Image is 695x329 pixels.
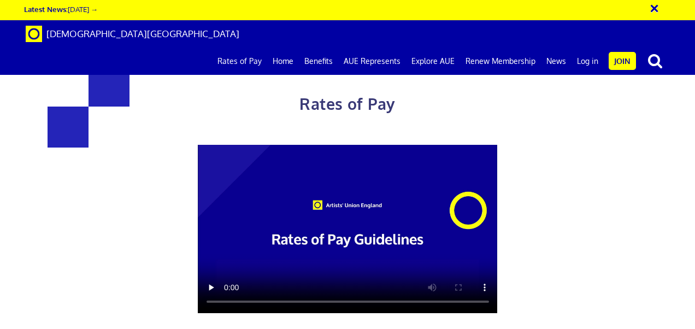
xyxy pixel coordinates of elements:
a: Latest News:[DATE] → [24,4,98,14]
a: Explore AUE [406,48,460,75]
a: Benefits [299,48,338,75]
a: Home [267,48,299,75]
a: Join [609,52,636,70]
a: AUE Represents [338,48,406,75]
a: News [541,48,572,75]
span: Rates of Pay [299,94,395,114]
a: Rates of Pay [212,48,267,75]
a: Renew Membership [460,48,541,75]
strong: Latest News: [24,4,68,14]
a: Log in [572,48,604,75]
a: Brand [DEMOGRAPHIC_DATA][GEOGRAPHIC_DATA] [17,20,248,48]
span: [DEMOGRAPHIC_DATA][GEOGRAPHIC_DATA] [46,28,239,39]
button: search [638,49,672,72]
